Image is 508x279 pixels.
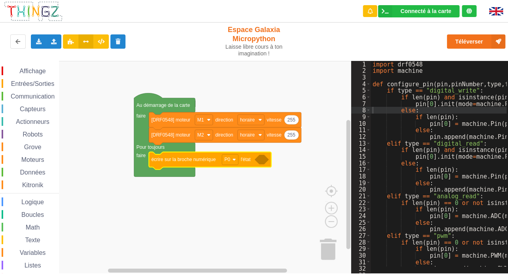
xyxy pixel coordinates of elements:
span: Entrées/Sorties [10,80,55,87]
div: 11 [351,127,371,133]
text: P0 [225,157,230,162]
div: 17 [351,166,371,173]
div: 12 [351,133,371,140]
text: vitesse [267,117,282,123]
div: 27 [351,232,371,239]
div: 7 [351,101,371,107]
img: gb.png [489,7,503,15]
div: 20 [351,186,371,193]
span: Données [19,169,47,176]
text: direction [215,117,233,123]
button: Téléverser [447,34,506,49]
span: Moteurs [20,156,46,163]
span: Capteurs [19,106,47,112]
div: 10 [351,120,371,127]
div: Ta base fonctionne bien ! [378,5,460,17]
div: 23 [351,206,371,213]
span: Variables [19,249,47,256]
img: thingz_logo.png [4,1,63,22]
div: Laisse libre cours à ton imagination ! [211,44,297,57]
text: Au démarrage de la carte [137,102,190,108]
div: 18 [351,173,371,180]
text: 255 [287,132,295,138]
span: Math [25,224,41,231]
div: 8 [351,107,371,114]
text: [DRF0548] moteur [151,132,190,138]
span: Affichage [18,68,47,74]
span: Texte [24,237,41,243]
div: 13 [351,140,371,147]
text: M2 [197,132,204,138]
div: 5 [351,87,371,94]
div: 6 [351,94,371,101]
div: 31 [351,259,371,266]
div: 9 [351,114,371,120]
text: faire [137,153,146,158]
div: Espace Galaxia Micropython [211,25,297,57]
div: 16 [351,160,371,167]
text: faire [137,113,146,119]
div: 22 [351,199,371,206]
div: 14 [351,146,371,153]
span: Boucles [20,211,45,218]
span: Grove [23,144,43,150]
text: écrire sur la broche numérique [151,157,216,162]
span: Actionneurs [15,118,51,125]
div: Tu es connecté au serveur de création de Thingz [462,5,477,17]
div: 33 [351,272,371,279]
div: 1 [351,61,371,68]
div: 4 [351,81,371,87]
span: Listes [23,262,42,269]
div: 29 [351,245,371,252]
text: l'état [241,157,251,162]
text: [DRF0548] moteur [151,117,190,123]
div: 28 [351,239,371,246]
text: Pour toujours [137,144,165,150]
text: vitesse [267,132,282,138]
div: 25 [351,219,371,226]
div: 21 [351,193,371,199]
div: 15 [351,153,371,160]
div: 2 [351,67,371,74]
text: direction [215,132,233,138]
div: 32 [351,265,371,272]
div: Connecté à la carte [401,8,451,14]
div: 26 [351,226,371,232]
text: M1 [197,117,204,123]
span: Logique [20,199,45,205]
div: 30 [351,252,371,259]
span: Robots [21,131,44,138]
div: 19 [351,180,371,186]
span: Communication [10,93,56,100]
span: Kitronik [21,182,44,188]
text: horaire [240,132,255,138]
div: 24 [351,213,371,219]
div: 3 [351,74,371,81]
text: horaire [240,117,255,123]
text: 255 [287,117,295,123]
